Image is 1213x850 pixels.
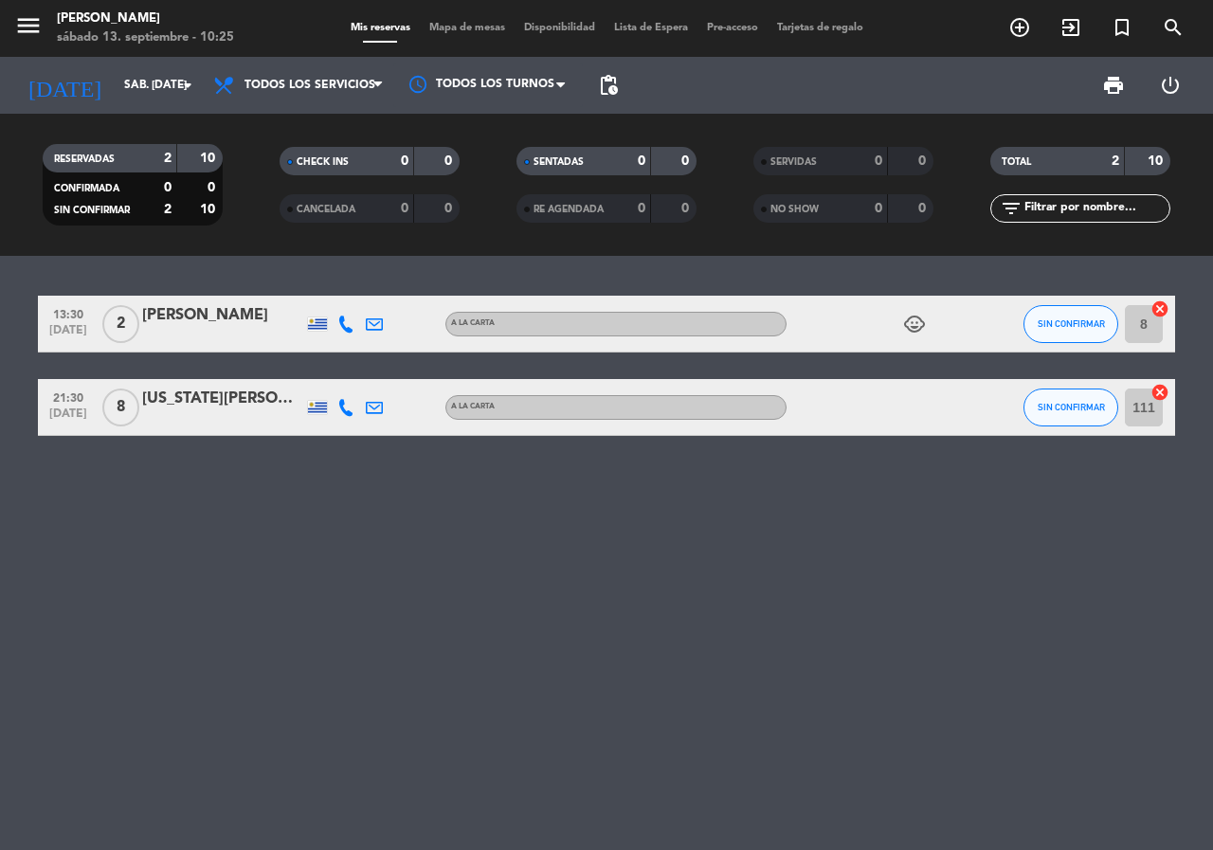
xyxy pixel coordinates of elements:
span: SERVIDAS [770,157,817,167]
strong: 0 [164,181,172,194]
strong: 0 [208,181,219,194]
span: SIN CONFIRMAR [54,206,130,215]
div: [US_STATE][PERSON_NAME] [142,387,303,411]
strong: 10 [200,152,219,165]
span: A LA CARTA [451,403,495,410]
span: CANCELADA [297,205,355,214]
i: filter_list [1000,197,1023,220]
span: TOTAL [1002,157,1031,167]
span: RESERVADAS [54,154,115,164]
span: [DATE] [45,407,92,429]
i: arrow_drop_down [176,74,199,97]
strong: 10 [200,203,219,216]
strong: 10 [1148,154,1167,168]
span: SIN CONFIRMAR [1038,318,1105,329]
button: menu [14,11,43,46]
span: Tarjetas de regalo [768,23,873,33]
span: pending_actions [597,74,620,97]
div: [PERSON_NAME] [57,9,234,28]
div: [PERSON_NAME] [142,303,303,328]
input: Filtrar por nombre... [1023,198,1169,219]
button: SIN CONFIRMAR [1023,305,1118,343]
strong: 0 [875,154,882,168]
strong: 0 [401,154,408,168]
i: power_settings_new [1159,74,1182,97]
span: SENTADAS [534,157,584,167]
strong: 0 [875,202,882,215]
strong: 0 [638,154,645,168]
span: 2 [102,305,139,343]
span: CHECK INS [297,157,349,167]
span: print [1102,74,1125,97]
i: cancel [1150,383,1169,402]
span: [DATE] [45,324,92,346]
strong: 0 [681,202,693,215]
span: RE AGENDADA [534,205,604,214]
strong: 2 [164,203,172,216]
div: sábado 13. septiembre - 10:25 [57,28,234,47]
span: Pre-acceso [697,23,768,33]
strong: 0 [918,154,930,168]
i: add_circle_outline [1008,16,1031,39]
span: Lista de Espera [605,23,697,33]
span: CONFIRMADA [54,184,119,193]
i: exit_to_app [1059,16,1082,39]
span: 8 [102,389,139,426]
div: LOG OUT [1142,57,1199,114]
span: NO SHOW [770,205,819,214]
strong: 2 [164,152,172,165]
strong: 2 [1112,154,1119,168]
strong: 0 [444,202,456,215]
strong: 0 [681,154,693,168]
span: Mis reservas [341,23,420,33]
i: turned_in_not [1111,16,1133,39]
span: Todos los servicios [244,79,375,92]
span: Mapa de mesas [420,23,515,33]
i: menu [14,11,43,40]
i: search [1162,16,1185,39]
span: 21:30 [45,386,92,407]
span: Disponibilidad [515,23,605,33]
i: child_care [903,313,926,335]
span: 13:30 [45,302,92,324]
i: cancel [1150,299,1169,318]
strong: 0 [401,202,408,215]
strong: 0 [444,154,456,168]
i: [DATE] [14,64,115,106]
button: SIN CONFIRMAR [1023,389,1118,426]
span: SIN CONFIRMAR [1038,402,1105,412]
strong: 0 [918,202,930,215]
strong: 0 [638,202,645,215]
span: A LA CARTA [451,319,495,327]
